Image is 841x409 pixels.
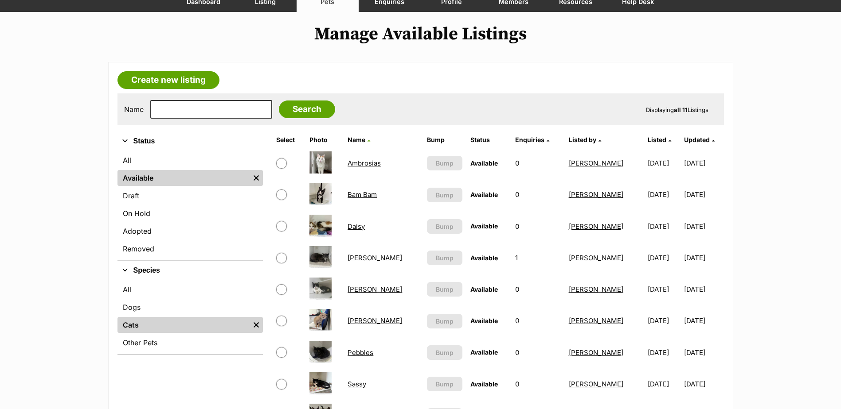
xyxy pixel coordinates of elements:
button: Bump [427,251,463,265]
td: [DATE] [684,243,723,273]
a: [PERSON_NAME] [569,159,623,167]
button: Bump [427,377,463,391]
span: Available [470,348,498,356]
td: [DATE] [644,369,683,399]
span: Bump [436,285,454,294]
span: Bump [436,348,454,357]
span: Updated [684,136,710,143]
a: Create new listing [117,71,219,89]
a: Removed [117,241,263,257]
input: Search [279,100,335,118]
span: Available [470,254,498,262]
a: All [117,282,263,297]
label: Name [124,105,144,113]
a: Pebbles [348,348,373,357]
a: Bam Bam [348,190,377,199]
button: Species [117,265,263,276]
a: Available [117,170,250,186]
div: Status [117,150,263,260]
span: Bump [436,379,454,389]
a: [PERSON_NAME] [569,348,623,357]
span: Available [470,286,498,293]
td: [DATE] [644,148,683,178]
a: [PERSON_NAME] [569,254,623,262]
a: Other Pets [117,335,263,351]
td: 0 [512,148,564,178]
td: [DATE] [684,337,723,368]
a: [PERSON_NAME] [569,316,623,325]
td: [DATE] [684,179,723,210]
a: [PERSON_NAME] [569,190,623,199]
td: [DATE] [644,211,683,242]
td: 0 [512,369,564,399]
th: Photo [306,133,343,147]
button: Bump [427,314,463,328]
a: [PERSON_NAME] [348,285,402,293]
button: Bump [427,282,463,297]
a: Listed by [569,136,601,143]
a: Remove filter [250,170,263,186]
td: [DATE] [644,243,683,273]
a: Dogs [117,299,263,315]
button: Bump [427,345,463,360]
td: 0 [512,305,564,336]
button: Status [117,135,263,147]
button: Bump [427,156,463,170]
span: Available [470,159,498,167]
td: [DATE] [644,179,683,210]
th: Bump [423,133,466,147]
td: 0 [512,337,564,368]
a: [PERSON_NAME] [569,222,623,231]
button: Bump [427,188,463,202]
a: [PERSON_NAME] [569,285,623,293]
td: 1 [512,243,564,273]
span: Available [470,317,498,324]
span: Listed by [569,136,596,143]
span: Available [470,380,498,388]
div: Species [117,280,263,354]
a: Cats [117,317,250,333]
th: Select [273,133,305,147]
td: [DATE] [684,305,723,336]
a: Ambrosias [348,159,381,167]
a: Updated [684,136,715,143]
td: [DATE] [644,274,683,305]
td: [DATE] [684,369,723,399]
a: Draft [117,188,263,204]
span: Available [470,222,498,230]
td: [DATE] [684,148,723,178]
span: Bump [436,158,454,168]
td: [DATE] [644,337,683,368]
span: Bump [436,190,454,200]
a: Listed [648,136,671,143]
td: [DATE] [644,305,683,336]
a: Daisy [348,222,365,231]
span: Bump [436,253,454,262]
span: translation missing: en.admin.listings.index.attributes.enquiries [515,136,544,143]
a: Enquiries [515,136,549,143]
span: Listed [648,136,666,143]
td: 0 [512,274,564,305]
td: [DATE] [684,274,723,305]
a: Remove filter [250,317,263,333]
a: [PERSON_NAME] [348,254,402,262]
a: [PERSON_NAME] [569,380,623,388]
td: 0 [512,211,564,242]
td: 0 [512,179,564,210]
span: Displaying Listings [646,106,708,113]
a: Adopted [117,223,263,239]
a: Name [348,136,370,143]
button: Bump [427,219,463,234]
a: On Hold [117,205,263,221]
a: All [117,152,263,168]
a: Sassy [348,380,366,388]
th: Status [467,133,511,147]
td: [DATE] [684,211,723,242]
a: [PERSON_NAME] [348,316,402,325]
span: Bump [436,222,454,231]
span: Available [470,191,498,198]
span: Name [348,136,365,143]
strong: all 11 [674,106,688,113]
span: Bump [436,316,454,326]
